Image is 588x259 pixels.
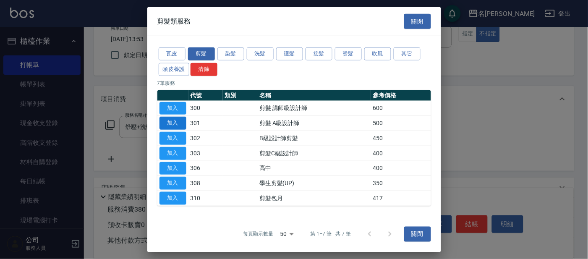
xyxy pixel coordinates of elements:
td: B級設計師剪髮 [257,131,371,146]
td: 剪髮包月 [257,191,371,206]
th: 代號 [188,90,223,101]
span: 剪髮類服務 [157,17,191,26]
button: 加入 [159,162,186,175]
td: 450 [371,131,431,146]
td: 500 [371,116,431,131]
td: 400 [371,161,431,176]
div: 50 [277,223,297,246]
p: 7 筆服務 [157,79,431,86]
td: 310 [188,191,223,206]
button: 護髮 [276,47,303,60]
td: 400 [371,146,431,161]
td: 303 [188,146,223,161]
td: 301 [188,116,223,131]
th: 類別 [223,90,257,101]
button: 清除 [191,63,217,76]
th: 參考價格 [371,90,431,101]
td: 417 [371,191,431,206]
td: 300 [188,101,223,116]
button: 加入 [159,177,186,190]
button: 接髮 [306,47,332,60]
button: 關閉 [404,13,431,29]
p: 第 1–7 筆 共 7 筆 [310,230,351,238]
td: 剪髮 講師級設計師 [257,101,371,116]
td: 高中 [257,161,371,176]
td: 600 [371,101,431,116]
button: 其它 [394,47,421,60]
td: 學生剪髮(UP) [257,176,371,191]
td: 剪髮 A級設計師 [257,116,371,131]
button: 吹風 [364,47,391,60]
button: 瓦皮 [159,47,186,60]
button: 加入 [159,132,186,145]
button: 加入 [159,192,186,205]
td: 302 [188,131,223,146]
button: 加入 [159,117,186,130]
button: 洗髮 [247,47,274,60]
button: 頭皮養護 [159,63,190,76]
button: 關閉 [404,226,431,242]
button: 染髮 [217,47,244,60]
button: 加入 [159,147,186,160]
td: 350 [371,176,431,191]
button: 剪髮 [188,47,215,60]
button: 加入 [159,102,186,115]
th: 名稱 [257,90,371,101]
p: 每頁顯示數量 [243,230,273,238]
td: 剪髮C級設計師 [257,146,371,161]
button: 燙髮 [335,47,362,60]
td: 306 [188,161,223,176]
td: 308 [188,176,223,191]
